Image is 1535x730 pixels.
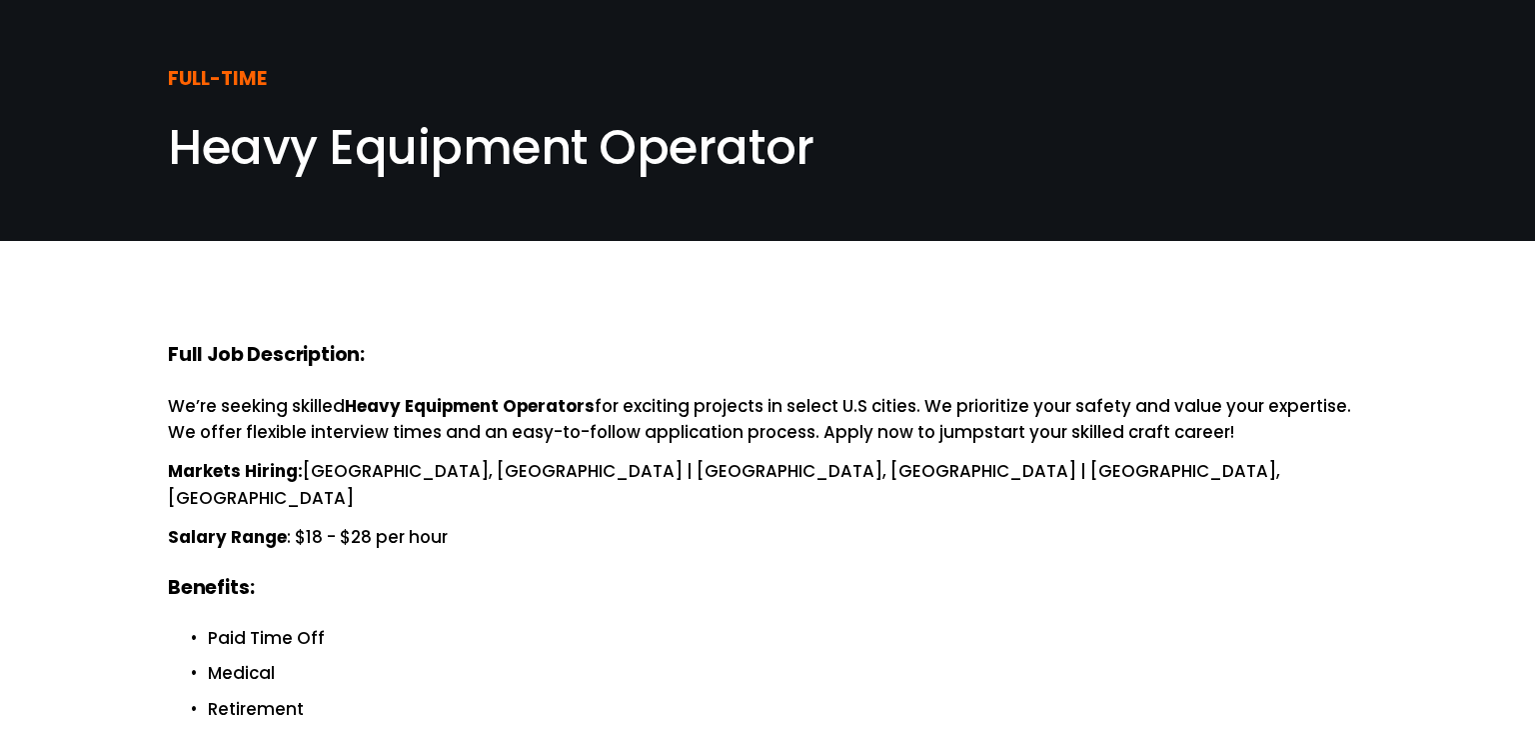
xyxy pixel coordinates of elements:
p: : $18 - $28 per hour [168,524,1367,551]
strong: Salary Range [168,525,287,549]
strong: Benefits: [168,574,254,601]
p: We’re seeking skilled for exciting projects in select U.S cities. We prioritize your safety and v... [168,393,1367,447]
p: Retirement [208,696,1367,723]
p: Medical [208,660,1367,687]
span: Heavy Equipment Operator [168,114,813,181]
strong: Markets Hiring: [168,459,303,483]
strong: Full Job Description: [168,341,365,368]
strong: FULL-TIME [168,65,267,92]
p: [GEOGRAPHIC_DATA], [GEOGRAPHIC_DATA] | [GEOGRAPHIC_DATA], [GEOGRAPHIC_DATA] | [GEOGRAPHIC_DATA], ... [168,458,1367,512]
p: Paid Time Off [208,625,1367,652]
strong: Heavy Equipment Operators [345,394,595,418]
